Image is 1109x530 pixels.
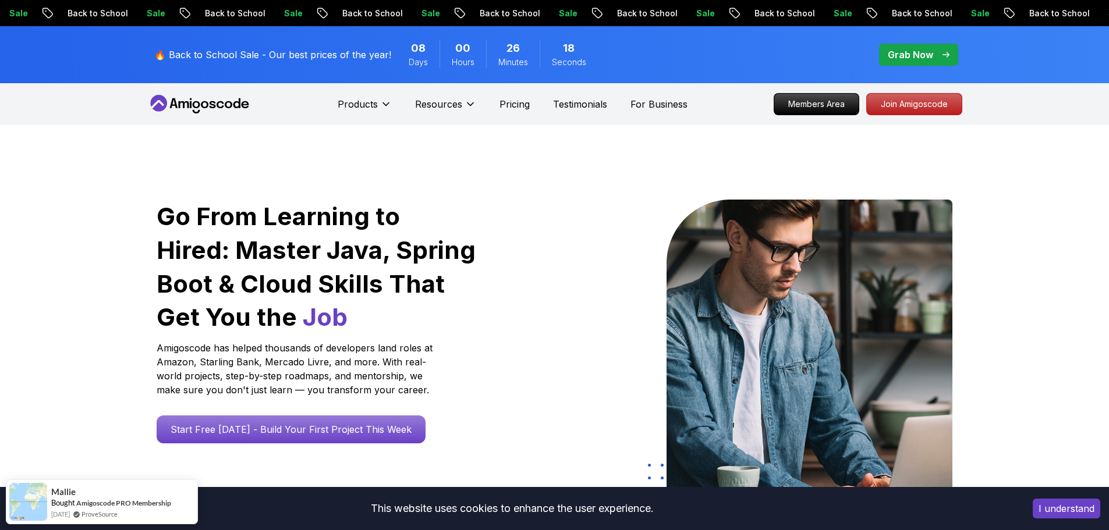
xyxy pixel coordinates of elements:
p: Sale [806,8,844,19]
a: Start Free [DATE] - Build Your First Project This Week [157,415,426,443]
span: Days [409,56,428,68]
p: 🔥 Back to School Sale - Our best prices of the year! [154,48,391,62]
a: Pricing [499,97,530,111]
p: Back to School [590,8,669,19]
span: Hours [452,56,474,68]
span: 18 Seconds [563,40,575,56]
p: Back to School [864,8,944,19]
a: For Business [630,97,688,111]
p: Sale [944,8,981,19]
a: Members Area [774,93,859,115]
a: ProveSource [82,509,118,519]
p: Back to School [178,8,257,19]
span: 40 Minutes [506,40,520,56]
img: provesource social proof notification image [9,483,47,521]
span: Bought [51,498,75,507]
p: Back to School [315,8,394,19]
p: Sale [532,8,569,19]
p: Sale [669,8,706,19]
a: Join Amigoscode [866,93,962,115]
p: Back to School [727,8,806,19]
p: Back to School [1002,8,1081,19]
span: Mallie [51,487,76,497]
p: Sale [394,8,431,19]
span: Job [303,302,348,332]
span: Minutes [498,56,528,68]
span: 0 Hours [455,40,470,56]
button: Products [338,97,392,120]
p: Sale [257,8,294,19]
p: Grab Now [888,48,933,62]
span: 8 Days [411,40,426,56]
p: Members Area [774,94,859,115]
span: Seconds [552,56,586,68]
p: Products [338,97,378,111]
p: Back to School [452,8,532,19]
span: [DATE] [51,509,70,519]
p: Resources [415,97,462,111]
p: Join Amigoscode [867,94,962,115]
img: hero [667,200,952,499]
a: Amigoscode PRO Membership [76,499,171,507]
p: Amigoscode has helped thousands of developers land roles at Amazon, Starling Bank, Mercado Livre,... [157,341,436,397]
button: Resources [415,97,476,120]
div: This website uses cookies to enhance the user experience. [9,496,1015,521]
h1: Go From Learning to Hired: Master Java, Spring Boot & Cloud Skills That Get You the [157,200,477,334]
p: Sale [119,8,157,19]
button: Accept cookies [1033,499,1100,518]
p: Back to School [40,8,119,19]
a: Testimonials [553,97,607,111]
